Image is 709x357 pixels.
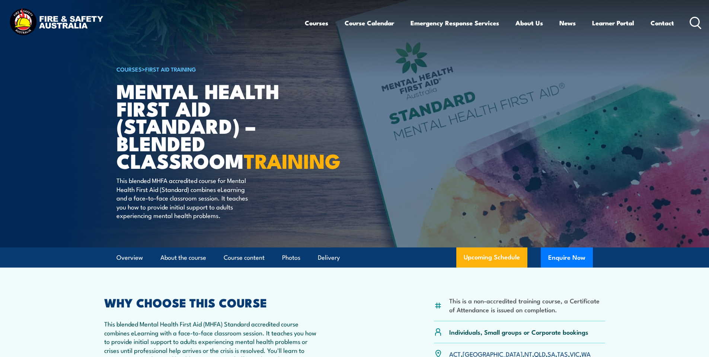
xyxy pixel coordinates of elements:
[104,297,322,307] h2: WHY CHOOSE THIS COURSE
[145,65,196,73] a: First Aid Training
[411,13,499,33] a: Emergency Response Services
[456,247,527,268] a: Upcoming Schedule
[592,13,634,33] a: Learner Portal
[224,248,265,268] a: Course content
[318,248,340,268] a: Delivery
[651,13,674,33] a: Contact
[305,13,328,33] a: Courses
[244,145,341,176] strong: TRAINING
[345,13,394,33] a: Course Calendar
[541,247,593,268] button: Enquire Now
[449,328,588,336] p: Individuals, Small groups or Corporate bookings
[515,13,543,33] a: About Us
[160,248,206,268] a: About the course
[116,82,300,169] h1: Mental Health First Aid (Standard) – Blended Classroom
[559,13,576,33] a: News
[282,248,300,268] a: Photos
[449,296,605,314] li: This is a non-accredited training course, a Certificate of Attendance is issued on completion.
[116,248,143,268] a: Overview
[116,65,142,73] a: COURSES
[116,176,252,219] p: This blended MHFA accredited course for Mental Health First Aid (Standard) combines eLearning and...
[116,64,300,73] h6: >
